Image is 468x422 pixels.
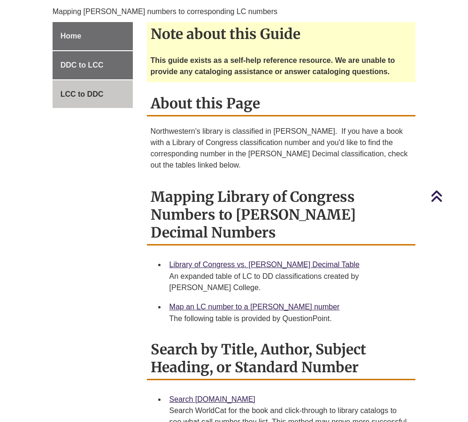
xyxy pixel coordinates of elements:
a: Library of Congress vs. [PERSON_NAME] Decimal Table [169,261,360,269]
h2: Note about this Guide [147,22,416,46]
span: Home [61,32,81,40]
a: DDC to LCC [53,51,133,79]
a: Home [53,22,133,50]
a: Search [DOMAIN_NAME] [169,395,255,403]
h2: Mapping Library of Congress Numbers to [PERSON_NAME] Decimal Numbers [147,185,416,246]
a: LCC to DDC [53,80,133,108]
div: The following table is provided by QuestionPoint. [169,313,408,324]
div: An expanded table of LC to DD classifications created by [PERSON_NAME] College. [169,271,408,293]
span: LCC to DDC [61,90,104,98]
h2: Search by Title, Author, Subject Heading, or Standard Number [147,338,416,380]
a: Map an LC number to a [PERSON_NAME] number [169,303,340,311]
span: DDC to LCC [61,61,104,69]
h2: About this Page [147,92,416,116]
span: Mapping [PERSON_NAME] numbers to corresponding LC numbers [53,8,277,15]
p: Northwestern's library is classified in [PERSON_NAME]. If you have a book with a Library of Congr... [151,126,412,171]
div: Guide Page Menu [53,22,133,108]
a: Back to Top [430,190,466,202]
strong: This guide exists as a self-help reference resource. We are unable to provide any cataloging assi... [151,56,395,76]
